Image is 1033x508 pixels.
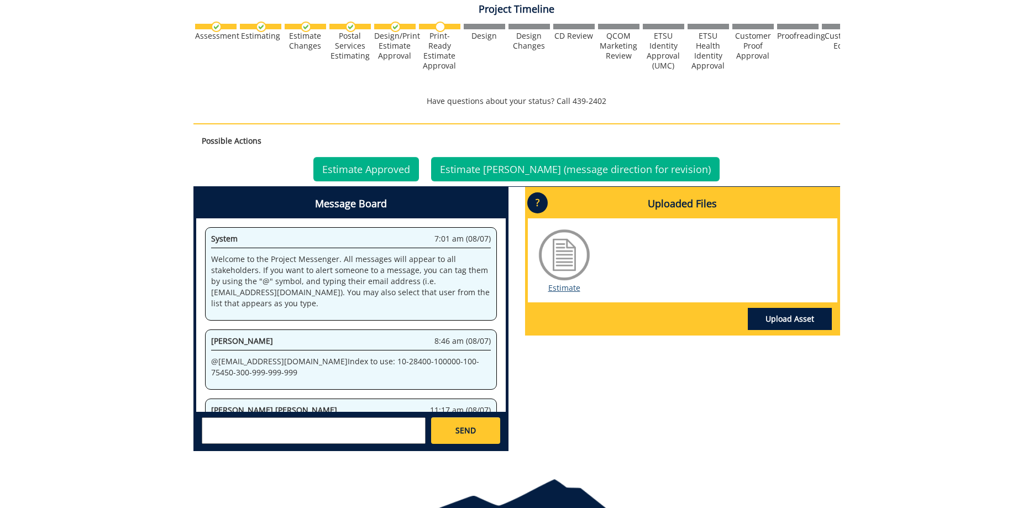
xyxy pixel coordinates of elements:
[822,31,863,51] div: Customer Edits
[345,22,356,32] img: checkmark
[455,425,476,436] span: SEND
[431,417,500,444] a: SEND
[313,157,419,181] a: Estimate Approved
[435,22,445,32] img: no
[285,31,326,51] div: Estimate Changes
[211,405,337,415] span: [PERSON_NAME] [PERSON_NAME]
[202,135,261,146] strong: Possible Actions
[527,192,548,213] p: ?
[193,96,840,107] p: Have questions about your status? Call 439-2402
[643,31,684,71] div: ETSU Identity Approval (UMC)
[732,31,774,61] div: Customer Proof Approval
[553,31,595,41] div: CD Review
[777,31,819,41] div: Proofreading
[202,417,426,444] textarea: messageToSend
[193,4,840,15] h4: Project Timeline
[301,22,311,32] img: checkmark
[329,31,371,61] div: Postal Services Estimating
[211,254,491,309] p: Welcome to the Project Messenger. All messages will appear to all stakeholders. If you want to al...
[211,233,238,244] span: System
[528,190,837,218] h4: Uploaded Files
[240,31,281,41] div: Estimating
[196,190,506,218] h4: Message Board
[211,336,273,346] span: [PERSON_NAME]
[548,282,580,293] a: Estimate
[211,22,222,32] img: checkmark
[195,31,237,41] div: Assessment
[256,22,266,32] img: checkmark
[374,31,416,61] div: Design/Print Estimate Approval
[688,31,729,71] div: ETSU Health Identity Approval
[430,405,491,416] span: 11:17 am (08/07)
[431,157,720,181] a: Estimate [PERSON_NAME] (message direction for revision)
[434,336,491,347] span: 8:46 am (08/07)
[748,308,832,330] a: Upload Asset
[419,31,460,71] div: Print-Ready Estimate Approval
[598,31,639,61] div: QCOM Marketing Review
[434,233,491,244] span: 7:01 am (08/07)
[464,31,505,41] div: Design
[390,22,401,32] img: checkmark
[508,31,550,51] div: Design Changes
[211,356,491,378] p: @ [EMAIL_ADDRESS][DOMAIN_NAME] Index to use: 10-28400-100000-100-75450-300-999-999-999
